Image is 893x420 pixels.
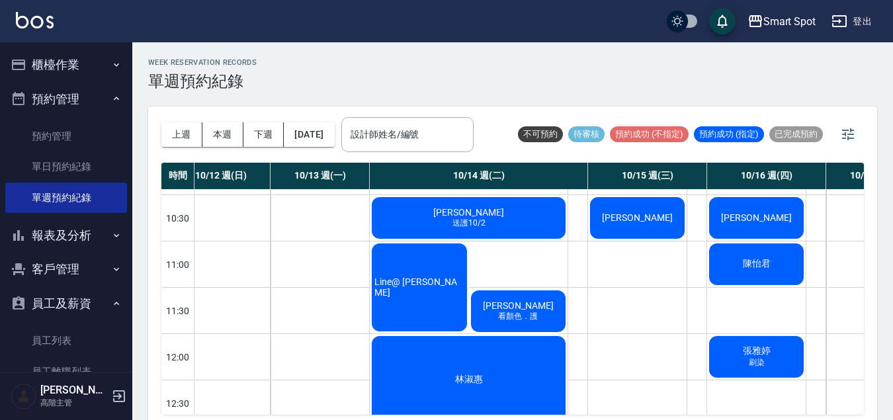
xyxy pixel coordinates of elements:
[148,58,257,67] h2: WEEK RESERVATION RECORDS
[826,9,877,34] button: 登出
[746,357,767,368] span: 刷染
[709,8,736,34] button: save
[11,383,37,409] img: Person
[5,252,127,286] button: 客戶管理
[5,325,127,356] a: 員工列表
[370,163,588,189] div: 10/14 週(二)
[742,8,822,35] button: Smart Spot
[161,194,194,241] div: 10:30
[271,163,370,189] div: 10/13 週(一)
[763,13,816,30] div: Smart Spot
[372,276,467,298] span: Line@ [PERSON_NAME]
[588,163,707,189] div: 10/15 週(三)
[202,122,243,147] button: 本週
[694,128,764,140] span: 預約成功 (指定)
[431,207,507,218] span: [PERSON_NAME]
[161,241,194,287] div: 11:00
[40,384,108,397] h5: [PERSON_NAME]
[161,122,202,147] button: 上週
[243,122,284,147] button: 下週
[171,163,271,189] div: 10/12 週(日)
[5,82,127,116] button: 預約管理
[495,311,540,322] span: 看顏色．護
[284,122,334,147] button: [DATE]
[707,163,826,189] div: 10/16 週(四)
[161,148,194,194] div: 10:00
[5,357,127,387] a: 員工離職列表
[599,212,675,223] span: [PERSON_NAME]
[161,287,194,333] div: 11:30
[740,345,773,357] span: 張雅婷
[5,121,127,151] a: 預約管理
[40,397,108,409] p: 高階主管
[568,128,605,140] span: 待審核
[161,163,194,189] div: 時間
[5,183,127,213] a: 單週預約紀錄
[5,48,127,82] button: 櫃檯作業
[161,333,194,380] div: 12:00
[450,218,488,229] span: 送護10/2
[16,12,54,28] img: Logo
[480,300,556,311] span: [PERSON_NAME]
[5,218,127,253] button: 報表及分析
[518,128,563,140] span: 不可預約
[718,212,794,223] span: [PERSON_NAME]
[610,128,689,140] span: 預約成功 (不指定)
[740,258,773,270] span: 陳怡君
[5,151,127,182] a: 單日預約紀錄
[5,286,127,321] button: 員工及薪資
[769,128,823,140] span: 已完成預約
[148,72,257,91] h3: 單週預約紀錄
[452,374,486,386] span: 林淑惠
